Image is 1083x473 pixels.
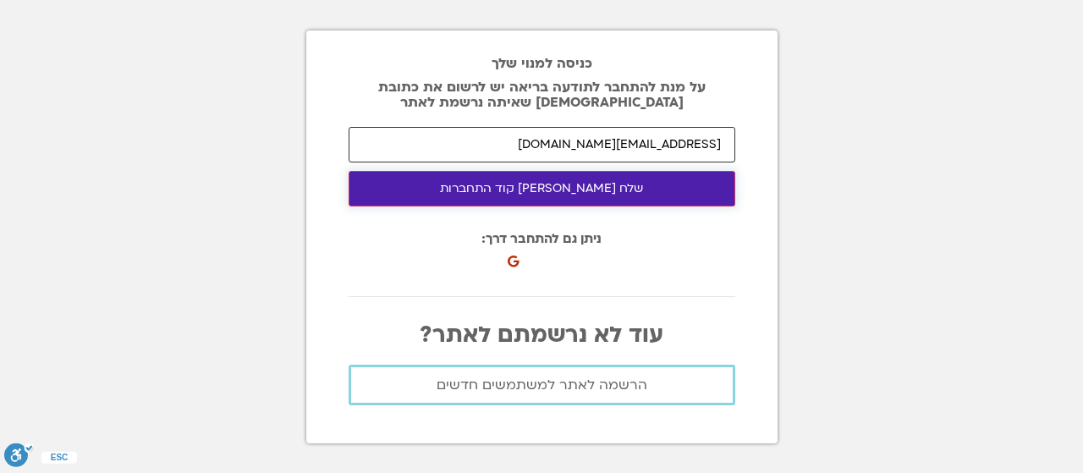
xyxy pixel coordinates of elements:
[437,377,647,393] span: הרשמה לאתר למשתמשים חדשים
[349,365,735,405] a: הרשמה לאתר למשתמשים חדשים
[349,171,735,206] button: שלח [PERSON_NAME] קוד התחברות
[349,80,735,110] p: על מנת להתחבר לתודעה בריאה יש לרשום את כתובת [DEMOGRAPHIC_DATA] שאיתה נרשמת לאתר
[349,56,735,71] h2: כניסה למנוי שלך
[349,127,735,162] input: האימייל איתו נרשמת לאתר
[511,237,696,274] iframe: כפתור לכניסה באמצעות חשבון Google
[349,322,735,348] p: עוד לא נרשמתם לאתר?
